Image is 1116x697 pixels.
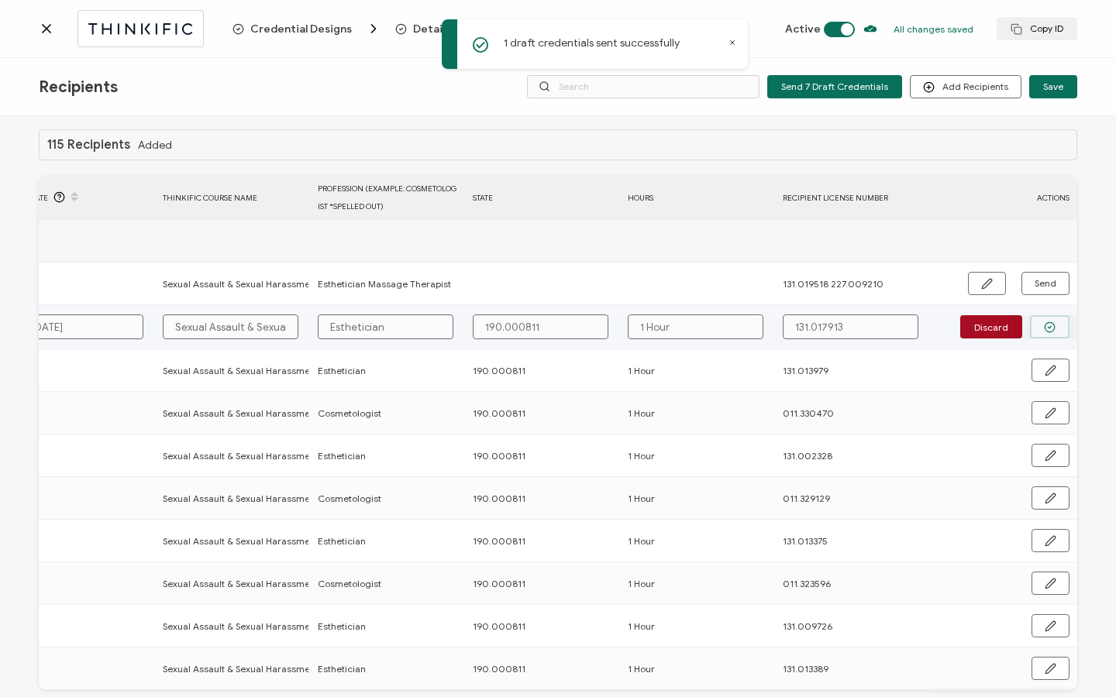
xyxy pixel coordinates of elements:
span: 131.009726 [783,617,832,635]
button: Add Recipients [910,75,1021,98]
span: Sexual Assault & Sexual Harassment Prevention Class [163,489,394,507]
span: 131.002328 [783,447,832,465]
span: Recipients [39,77,118,97]
span: 190.000811 [473,362,525,379]
button: Send [1021,272,1069,295]
span: Esthetician [318,532,366,550]
span: Details [413,23,450,35]
span: Esthetician [318,362,366,379]
span: Sexual Assault & Sexual Harassment Prevention Class [163,275,394,293]
span: 190.000811 [473,489,525,507]
span: Cosmetologist [318,404,381,422]
p: All changes saved [894,23,973,35]
button: Discard [960,315,1022,338]
span: 190.000811 [473,575,525,592]
span: 1 Hour [628,532,655,550]
span: Sexual Assault & Sexual Harassment Prevention Class [163,617,394,635]
span: Credential Designs [232,21,381,36]
span: 1 Hour [628,362,655,379]
div: Profession (Example: cosmetologist *spelled out) [310,180,465,215]
span: 131.013375 [783,532,828,550]
span: Sexual Assault & Sexual Harassment Prevention Class [163,660,394,678]
span: Active [785,22,821,36]
span: 190.000811 [473,660,525,678]
span: 1 Hour [628,447,655,465]
div: Breadcrumb [232,21,728,36]
img: thinkific.svg [86,19,195,39]
span: Save [1043,82,1063,91]
span: Sexual Assault & Sexual Harassment Prevention Class [163,404,394,422]
span: Credential Designs [250,23,352,35]
span: Send 7 Draft Credentials [781,82,888,91]
span: 190.000811 [473,617,525,635]
p: 1 draft credentials sent successfully [504,35,680,51]
span: Sexual Assault & Sexual Harassment Prevention Class [163,575,394,592]
span: Esthetician [318,617,366,635]
span: Esthetician [318,660,366,678]
iframe: Chat Widget [1038,623,1116,697]
span: Sexual Assault & Sexual Harassment Prevention Class [163,362,394,379]
span: 011.323596 [783,575,831,592]
span: Added [138,139,172,151]
span: Send [1035,279,1056,288]
span: Sexual Assault & Sexual Harassment Prevention Class [163,532,394,550]
div: State [465,189,620,207]
span: 011.329129 [783,489,830,507]
span: 011.330470 [783,404,834,422]
span: 131.019518 227.009210 [783,275,883,293]
span: Cosmetologist [318,489,381,507]
span: Esthetician [318,447,366,465]
button: Save [1029,75,1077,98]
span: 1 Hour [628,660,655,678]
button: Copy ID [997,17,1077,40]
span: 131.013389 [783,660,828,678]
span: 1 Hour [628,404,655,422]
span: 190.000811 [473,404,525,422]
input: Search [527,75,759,98]
span: Sexual Assault & Sexual Harassment Prevention Class [163,447,394,465]
span: 190.000811 [473,447,525,465]
div: Hours [620,189,775,207]
div: Thinkific Course Name [155,189,310,207]
span: Copy ID [1011,23,1063,35]
div: ACTIONS [930,189,1077,207]
span: Cosmetologist [318,575,381,592]
span: 131.013979 [783,362,828,379]
span: 190.000811 [473,532,525,550]
span: Esthetician Massage Therapist [318,275,451,293]
span: 1 Hour [628,489,655,507]
div: recipient license number [775,189,930,207]
span: 1 Hour [628,575,655,592]
span: Details [395,21,480,36]
button: Send 7 Draft Credentials [767,75,902,98]
h1: 115 Recipients [47,138,130,152]
span: 1 Hour [628,617,655,635]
